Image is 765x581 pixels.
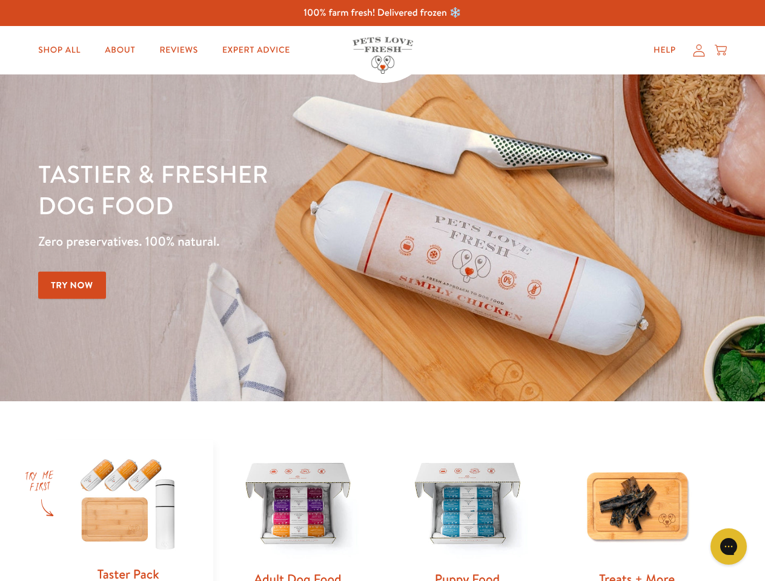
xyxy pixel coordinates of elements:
[353,37,413,74] img: Pets Love Fresh
[28,38,90,62] a: Shop All
[644,38,686,62] a: Help
[38,272,106,299] a: Try Now
[704,524,753,569] iframe: Gorgias live chat messenger
[38,231,497,252] p: Zero preservatives. 100% natural.
[38,158,497,221] h1: Tastier & fresher dog food
[150,38,207,62] a: Reviews
[95,38,145,62] a: About
[213,38,300,62] a: Expert Advice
